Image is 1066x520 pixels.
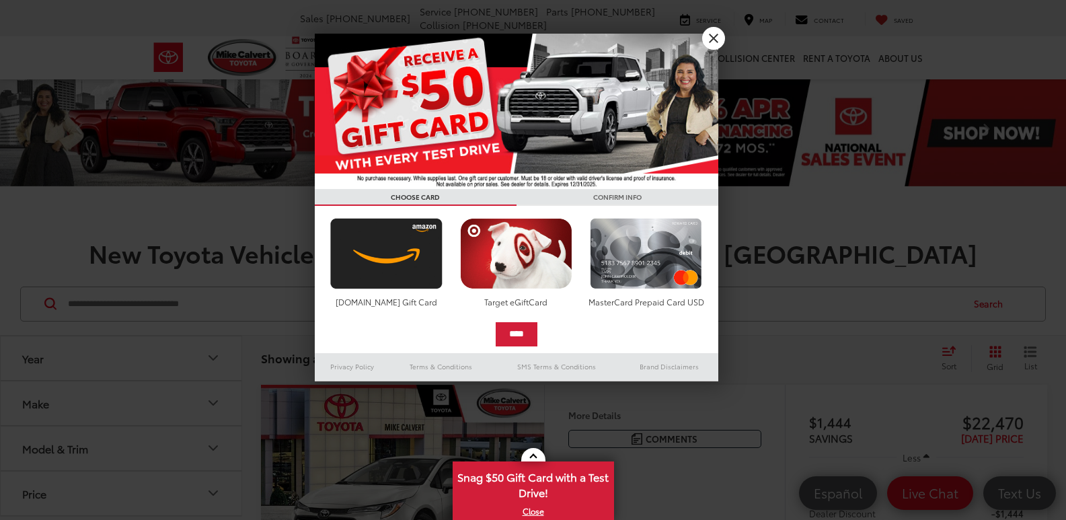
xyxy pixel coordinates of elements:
img: 55838_top_625864.jpg [315,34,718,189]
img: amazoncard.png [327,218,446,289]
img: mastercard.png [586,218,706,289]
div: [DOMAIN_NAME] Gift Card [327,296,446,307]
div: MasterCard Prepaid Card USD [586,296,706,307]
h3: CONFIRM INFO [517,189,718,206]
img: targetcard.png [457,218,576,289]
a: Terms & Conditions [389,359,492,375]
span: Snag $50 Gift Card with a Test Drive! [454,463,613,504]
a: SMS Terms & Conditions [493,359,620,375]
a: Brand Disclaimers [620,359,718,375]
h3: CHOOSE CARD [315,189,517,206]
div: Target eGiftCard [457,296,576,307]
a: Privacy Policy [315,359,390,375]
